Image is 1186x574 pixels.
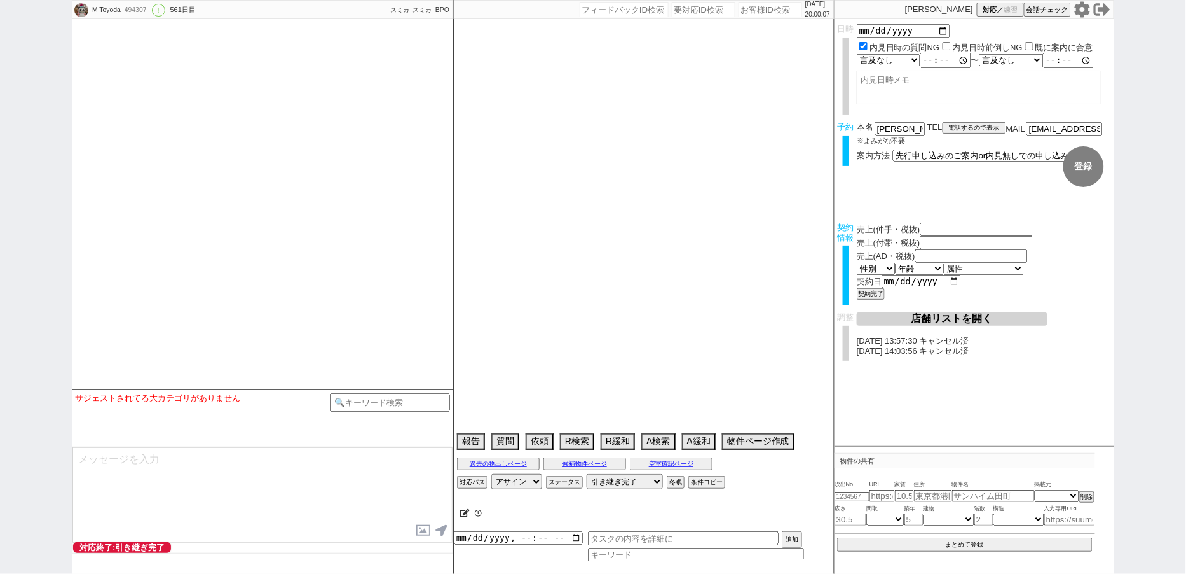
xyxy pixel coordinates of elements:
span: 築年 [904,504,924,514]
button: 空室確認ページ [630,458,712,470]
input: キーワード [588,548,804,561]
button: 冬眠 [667,476,685,489]
input: https://suumo.jp/chintai/jnc_000022489271 [869,490,895,502]
button: A緩和 [682,433,716,450]
button: 削除 [1079,491,1094,503]
span: 家賃 [895,480,914,490]
span: 契約情報 [838,223,854,242]
span: MAIL [1006,124,1025,134]
span: 調整 [838,312,854,322]
button: 対応／練習 [977,3,1024,17]
button: 対応パス [457,476,487,489]
span: 入力専用URL [1044,504,1095,514]
p: 物件の共有 [835,453,1095,468]
button: 質問 [491,433,519,450]
span: URL [869,480,895,490]
span: 掲載元 [1035,480,1052,490]
span: 住所 [914,480,952,490]
input: 10.5 [895,490,914,502]
label: 既に案内に合意 [1035,43,1093,52]
input: 東京都港区海岸３ [914,490,952,502]
button: 電話するので表示 [943,122,1006,134]
input: タスクの内容を詳細に [588,531,779,545]
input: 30.5 [835,514,866,526]
span: TEL [927,122,943,132]
button: 追加 [782,531,802,548]
input: https://suumo.jp/chintai/jnc_000022489271 [1044,514,1095,526]
button: 条件コピー [688,476,725,489]
label: 内見日時の質問NG [869,43,940,52]
input: 要対応ID検索 [672,2,735,17]
button: まとめて登録 [837,538,1093,552]
span: 広さ [835,504,866,514]
div: 494307 [121,5,149,15]
span: 建物 [924,504,974,514]
span: スミカ [390,6,409,13]
button: 報告 [457,433,485,450]
span: スミカ_BPO [412,6,449,13]
label: 内見日時前倒しNG [953,43,1023,52]
span: 階数 [974,504,993,514]
button: ステータス [546,476,583,489]
div: 561日目 [170,5,196,15]
button: 登録 [1063,146,1104,187]
span: 日時 [838,24,854,34]
input: フィードバックID検索 [580,2,669,17]
input: サンハイム田町 [952,490,1035,502]
p: [DATE] 13:57:30 キャンセル済 [857,336,1111,346]
button: R検索 [560,433,594,450]
button: 過去の物出しページ [457,458,540,470]
span: 会話チェック [1026,5,1068,15]
button: R緩和 [601,433,635,450]
button: A検索 [641,433,675,450]
div: 売上(付帯・税抜) [857,236,1111,249]
input: 2 [974,514,993,526]
input: 1234567 [835,492,869,501]
div: M Toyoda [90,5,121,15]
span: 間取 [866,504,904,514]
p: [PERSON_NAME] [905,4,973,15]
div: サジェストされてる大カテゴリがありません [75,393,330,403]
span: 本名 [857,122,873,136]
span: 練習 [1004,5,1018,15]
input: お客様ID検索 [739,2,802,17]
div: 売上(AD・税抜) [857,249,1111,263]
button: 物件ページ作成 [722,433,794,450]
p: 20:00:07 [805,10,830,20]
span: 構造 [993,504,1044,514]
button: 店舗リストを開く [857,312,1047,326]
button: 候補物件ページ [543,458,626,470]
button: 会話チェック [1024,3,1071,17]
div: 売上(仲手・税抜) [857,223,1111,236]
button: 依頼 [526,433,554,450]
input: 🔍キーワード検索 [330,393,450,412]
img: 0hWf7mkIhYCEkaFCCI_Od2NmpECyM5ZVFbMyZPKCccVHpwd08eZHoQL31HUnAndB9KNHZPLSpEXn4WB38vBEL0fR0kVn4jIEk... [74,3,88,17]
button: 契約完了 [857,288,885,300]
div: 契約日 [857,275,1111,288]
span: 物件名 [952,480,1035,490]
span: 対応 [983,5,997,15]
span: 予約 [838,122,854,132]
input: 5 [904,514,924,526]
div: 〜 [857,53,1111,68]
span: 案内方法 [857,151,890,160]
div: ! [152,4,165,17]
span: ※よみがな不要 [857,137,906,144]
p: [DATE] 14:03:56 キャンセル済 [857,346,1111,356]
span: 吹出No [835,480,869,490]
span: 対応終了:引き継ぎ完了 [73,542,171,553]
